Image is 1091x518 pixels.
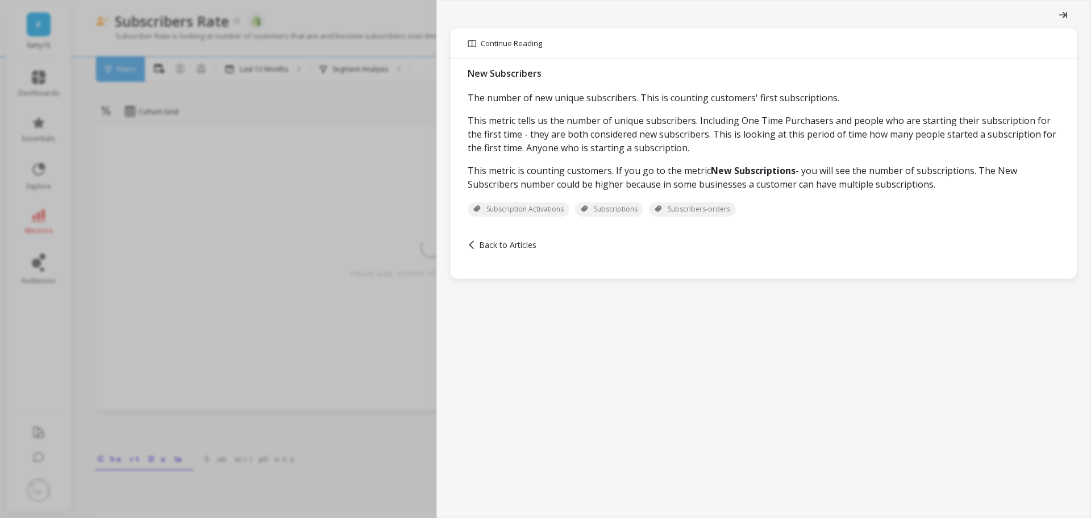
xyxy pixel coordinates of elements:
[468,202,569,217] span: Subscription Activations
[468,67,1060,80] p: New Subscribers
[468,114,1060,155] p: This metric tells us the number of unique subscribers. Including One Time Purchasers and people w...
[575,202,643,217] span: Subscriptions
[649,202,736,217] span: Subscribers-orders
[481,38,542,48] p: Continue Reading
[468,164,1060,191] p: This metric is counting customers. If you go to the metric - you will see the number of subscript...
[479,239,536,250] span: Back to Articles
[711,164,796,177] strong: New Subscriptions
[467,239,536,250] button: Back to Articles
[468,91,1060,105] p: The number of new unique subscribers. This is counting customers' first subscriptions.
